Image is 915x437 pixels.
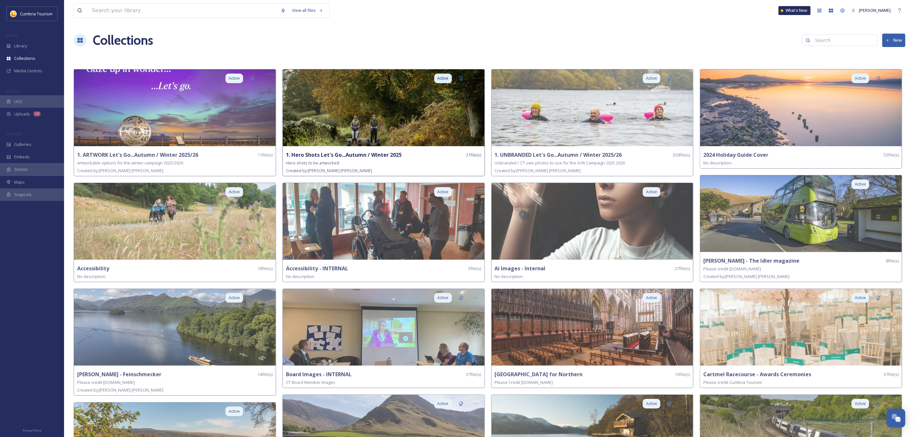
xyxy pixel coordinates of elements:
[229,189,240,195] span: Active
[77,160,183,166] span: Artworkable options for the winter campaign 2025/2026
[14,179,25,185] span: Maps
[495,371,583,378] strong: [GEOGRAPHIC_DATA] for Northern
[89,4,277,18] input: Search your library
[492,69,693,146] img: 4369abac-0e13-4f84-b7dd-f4dd0c716007.jpg
[74,69,276,146] img: bbc618b9-ea8a-4cc9-be12-fbc970b9ebb2.jpg
[812,34,874,47] input: Search
[289,4,326,17] a: View all files
[887,409,905,427] button: Open Chat
[855,401,866,407] span: Active
[437,401,449,407] span: Active
[77,265,109,272] strong: Accessibility
[437,295,449,301] span: Active
[286,371,352,378] strong: Board Images - INTERNAL
[77,168,163,173] span: Created by: [PERSON_NAME] [PERSON_NAME]
[848,4,894,17] a: [PERSON_NAME]
[703,371,811,378] strong: Cartmel Racecourse - Awards Ceremonies
[6,33,18,38] span: MEDIA
[779,6,811,15] a: What's New
[257,266,273,272] span: 10 file(s)
[469,266,481,272] span: 5 file(s)
[646,75,657,81] span: Active
[74,183,276,260] img: PM205135.jpg
[675,371,690,377] span: 13 file(s)
[14,111,30,117] span: Uploads
[646,401,657,407] span: Active
[437,75,449,81] span: Active
[855,181,866,187] span: Active
[886,258,899,264] span: 8 file(s)
[495,274,524,279] span: No description.
[700,289,902,366] img: 2018-06-20__17-38-47.jpg
[495,168,581,173] span: Created by: [PERSON_NAME] [PERSON_NAME]
[14,99,23,105] span: UGC
[675,266,690,272] span: 27 file(s)
[437,189,449,195] span: Active
[884,371,899,377] span: 37 file(s)
[882,34,905,47] button: New
[703,257,799,264] strong: [PERSON_NAME] - The Idler magazine
[14,55,35,61] span: Collections
[77,151,198,158] strong: 1. ARTWORK Let's Go...Autumn / Winter 2025/26
[229,75,240,81] span: Active
[77,371,161,378] strong: [PERSON_NAME] - Feinschmecker
[283,289,485,366] img: fb090906-2ed3-4e81-b708-7a25e1f1333c.jpg
[14,141,31,147] span: Galleries
[229,408,240,414] span: Active
[286,274,315,279] span: No description.
[855,295,866,301] span: Active
[673,152,690,158] span: 320 file(s)
[286,168,372,173] span: Created by: [PERSON_NAME] [PERSON_NAME]
[646,189,657,195] span: Active
[14,154,30,160] span: Embeds
[884,152,899,158] span: 53 file(s)
[495,160,625,166] span: Unbranded / CT own photos to use for the A/W Campaign 2025 2026
[14,166,28,172] span: Stories
[286,160,339,166] span: Hero shots to be artworked
[93,31,153,50] a: Collections
[14,192,32,198] span: SnapLink
[6,89,20,93] span: COLLECT
[33,111,41,116] div: 10
[283,69,485,146] img: 7397354b-e83e-4638-baf0-5aebc664bb7d.jpg
[14,43,27,49] span: Library
[257,152,273,158] span: 11 file(s)
[6,131,21,136] span: WIDGETS
[703,274,789,279] span: Created by: [PERSON_NAME] [PERSON_NAME]
[466,152,481,158] span: 21 file(s)
[20,11,53,17] span: Cumbria Tourism
[23,428,41,433] span: Privacy Policy
[14,68,42,74] span: Media Centres
[492,289,693,366] img: Carlisle-couple-165.jpg
[703,266,761,272] span: Please credit [DOMAIN_NAME]
[10,11,17,17] img: images.jpg
[286,265,348,272] strong: Accessibility - INTERNAL
[77,379,135,385] span: Please credit [DOMAIN_NAME]
[77,387,163,393] span: Created by: [PERSON_NAME] [PERSON_NAME]
[23,426,41,434] a: Privacy Policy
[74,289,276,366] img: e69306b1-541b-41bc-8b9d-d0ae502d0eb8.jpg
[286,379,335,385] span: CT Board Member Images
[700,175,902,252] img: 59a471ea-aa04-4bed-a543-8a2cc675d026.jpg
[703,160,732,166] span: No description.
[492,183,693,260] img: pexels-alipazani-2777898.jpg
[283,183,485,260] img: acc2.jpg
[257,371,273,377] span: 14 file(s)
[703,379,762,385] span: Please credit Cumbria Tourism
[495,379,553,385] span: Please Credit [DOMAIN_NAME]
[859,7,891,13] span: [PERSON_NAME]
[286,151,402,158] strong: 1. Hero Shots Let's Go...Autumn / Winter 2025
[855,75,866,81] span: Active
[495,151,622,158] strong: 1. UNBRANDED Let's Go...Autumn / Winter 2025/26
[646,295,657,301] span: Active
[495,265,546,272] strong: Ai Images - Internal
[466,371,481,377] span: 27 file(s)
[703,151,768,158] strong: 2024 Holiday Guide Cover
[229,295,240,301] span: Active
[700,69,902,146] img: _DSC7160-HDR-Edit%25202.jpg
[77,274,106,279] span: No description.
